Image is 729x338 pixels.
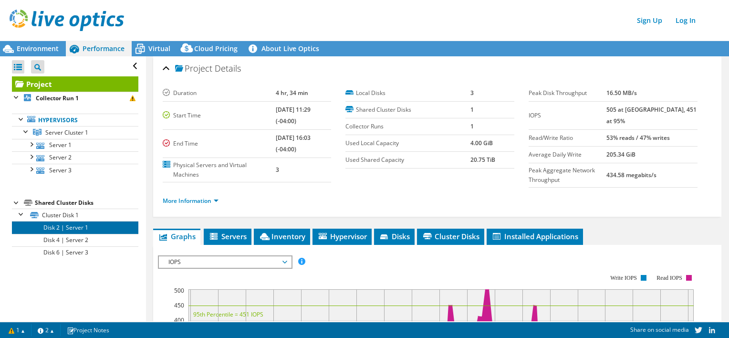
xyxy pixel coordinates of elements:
b: 53% reads / 47% writes [606,134,670,142]
label: Duration [163,88,276,98]
span: Installed Applications [491,232,578,241]
label: Peak Aggregate Network Throughput [529,166,606,185]
a: Sign Up [632,13,667,27]
b: 434.58 megabits/s [606,171,656,179]
a: Log In [671,13,700,27]
label: IOPS [529,111,606,120]
b: [DATE] 16:03 (-04:00) [276,134,311,153]
b: 205.34 GiB [606,150,635,158]
b: 16.50 MB/s [606,89,637,97]
a: Project Notes [60,324,116,336]
text: 95th Percentile = 451 IOPS [193,310,263,318]
b: 4.00 GiB [470,139,493,147]
text: Write IOPS [610,275,637,281]
a: Project [12,76,138,92]
a: Server 1 [12,139,138,151]
a: More Information [163,197,219,205]
b: [DATE] 11:29 (-04:00) [276,106,311,125]
a: Hypervisors [12,114,138,126]
b: 20.75 TiB [470,156,495,164]
a: About Live Optics [245,41,326,56]
b: Collector Run 1 [36,94,79,102]
label: Start Time [163,111,276,120]
span: Disks [379,232,410,241]
a: Server 2 [12,151,138,164]
img: live_optics_svg.svg [10,10,124,31]
label: Average Daily Write [529,150,606,159]
a: Server Cluster 1 [12,126,138,138]
label: Used Shared Capacity [345,155,470,165]
span: Share on social media [630,326,689,334]
b: 3 [470,89,474,97]
label: Collector Runs [345,122,470,131]
a: Disk 2 | Server 1 [12,221,138,233]
label: Read/Write Ratio [529,133,606,143]
b: 4 hr, 34 min [276,89,308,97]
b: 3 [276,166,279,174]
a: 1 [2,324,31,336]
span: Server Cluster 1 [45,128,88,137]
b: 505 at [GEOGRAPHIC_DATA], 451 at 95% [606,106,697,125]
a: Collector Run 1 [12,92,138,104]
text: 400 [174,316,184,324]
a: Disk 4 | Server 2 [12,234,138,246]
span: Inventory [259,232,305,241]
text: 450 [174,301,184,309]
label: Peak Disk Throughput [529,88,606,98]
span: IOPS [164,256,286,268]
label: Physical Servers and Virtual Machines [163,160,276,180]
label: Used Local Capacity [345,138,470,148]
span: Environment [17,44,59,53]
a: 2 [31,324,61,336]
span: Cloud Pricing [194,44,238,53]
span: Project [175,64,212,74]
span: Hypervisor [317,232,367,241]
span: Performance [83,44,125,53]
span: Servers [208,232,247,241]
label: End Time [163,139,276,148]
text: Read IOPS [656,275,682,281]
label: Local Disks [345,88,470,98]
b: 1 [470,122,474,130]
label: Shared Cluster Disks [345,105,470,115]
a: Disk 6 | Server 3 [12,246,138,259]
a: Cluster Disk 1 [12,209,138,221]
div: Shared Cluster Disks [35,197,138,209]
span: Details [215,63,241,74]
span: Cluster Disks [422,232,479,241]
span: Graphs [158,232,196,241]
b: 1 [470,106,474,114]
span: Virtual [148,44,170,53]
text: 500 [174,286,184,295]
a: Server 3 [12,164,138,176]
